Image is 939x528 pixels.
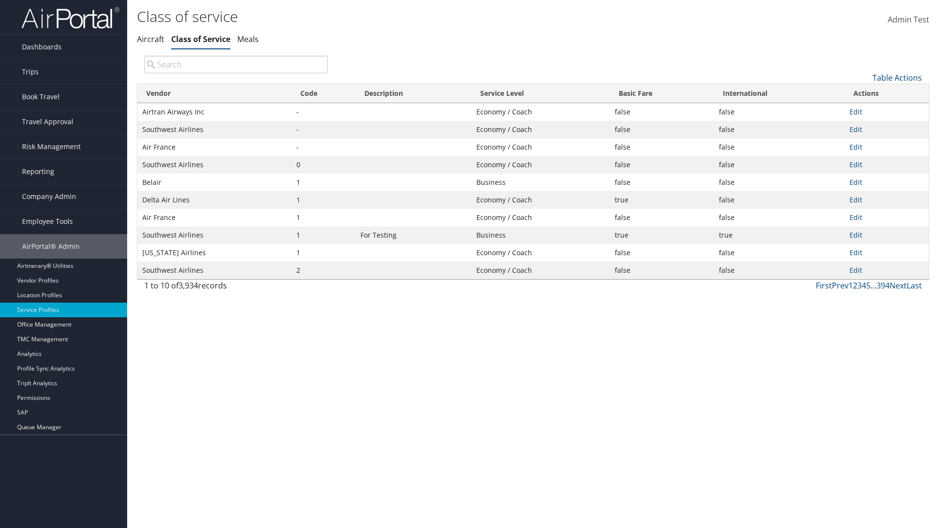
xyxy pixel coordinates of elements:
[22,234,80,259] span: AirPortal® Admin
[471,209,610,226] td: Economy / Coach
[714,103,845,121] td: false
[171,34,230,44] a: Class of Service
[137,209,291,226] td: Air France
[610,84,714,103] th: Basic Fare: activate to sort column ascending
[137,6,665,27] h1: Class of service
[876,280,890,291] a: 394
[471,174,610,191] td: Business
[22,60,39,84] span: Trips
[291,174,356,191] td: 1
[888,14,929,25] span: Admin Test
[610,174,714,191] td: false
[144,56,328,73] input: Search
[862,280,866,291] a: 4
[291,156,356,174] td: 0
[610,262,714,279] td: false
[610,191,714,209] td: true
[888,5,929,35] a: Admin Test
[714,156,845,174] td: false
[850,195,862,204] a: Edit
[356,84,471,103] th: Description: activate to sort column ascending
[714,121,845,138] td: false
[291,103,356,121] td: -
[832,280,849,291] a: Prev
[610,156,714,174] td: false
[291,138,356,156] td: -
[610,244,714,262] td: false
[610,209,714,226] td: false
[857,280,862,291] a: 3
[890,280,907,291] a: Next
[471,191,610,209] td: Economy / Coach
[849,280,853,291] a: 1
[22,134,81,159] span: Risk Management
[291,121,356,138] td: -
[714,174,845,191] td: false
[850,107,862,116] a: Edit
[610,138,714,156] td: false
[137,34,164,44] a: Aircraft
[871,280,876,291] span: …
[850,125,862,134] a: Edit
[291,244,356,262] td: 1
[137,226,291,244] td: Southwest Airlines
[471,156,610,174] td: Economy / Coach
[137,121,291,138] td: Southwest Airlines
[866,280,871,291] a: 5
[471,262,610,279] td: Economy / Coach
[610,121,714,138] td: false
[610,103,714,121] td: false
[714,84,845,103] th: International: activate to sort column ascending
[471,244,610,262] td: Economy / Coach
[850,142,862,152] a: Edit
[291,226,356,244] td: 1
[714,244,845,262] td: false
[845,84,929,103] th: Actions
[471,138,610,156] td: Economy / Coach
[872,72,922,83] a: Table Actions
[291,209,356,226] td: 1
[471,121,610,138] td: Economy / Coach
[22,159,54,184] span: Reporting
[291,262,356,279] td: 2
[471,103,610,121] td: Economy / Coach
[850,213,862,222] a: Edit
[853,280,857,291] a: 2
[137,191,291,209] td: Delta Air Lines
[137,84,291,103] th: Vendor: activate to sort column ascending
[179,280,198,291] span: 3,934
[714,138,845,156] td: false
[22,35,62,59] span: Dashboards
[714,209,845,226] td: false
[356,226,471,244] td: For Testing
[714,262,845,279] td: false
[22,184,76,209] span: Company Admin
[291,191,356,209] td: 1
[816,280,832,291] a: First
[714,191,845,209] td: false
[610,226,714,244] td: true
[850,265,862,275] a: Edit
[471,84,610,103] th: Service Level: activate to sort column ascending
[22,85,60,109] span: Book Travel
[144,280,328,296] div: 1 to 10 of records
[22,209,73,234] span: Employee Tools
[137,244,291,262] td: [US_STATE] Airlines
[850,177,862,187] a: Edit
[850,160,862,169] a: Edit
[291,84,356,103] th: Code: activate to sort column descending
[137,156,291,174] td: Southwest Airlines
[471,226,610,244] td: Business
[237,34,259,44] a: Meals
[907,280,922,291] a: Last
[137,103,291,121] td: Airtran Airways Inc
[137,174,291,191] td: Belair
[850,230,862,240] a: Edit
[137,262,291,279] td: Southwest Airlines
[714,226,845,244] td: true
[850,248,862,257] a: Edit
[137,138,291,156] td: Air France
[22,110,73,134] span: Travel Approval
[22,6,119,29] img: airportal-logo.png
